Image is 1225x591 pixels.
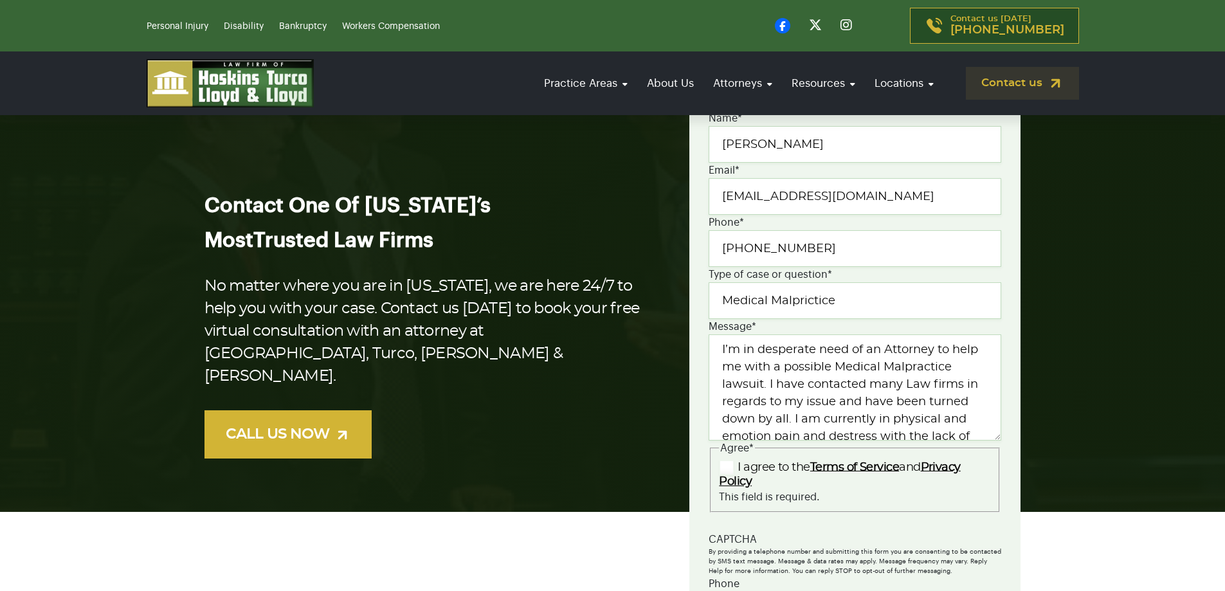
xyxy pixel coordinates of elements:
a: Practice Areas [538,65,634,102]
a: Contact us [966,67,1079,100]
a: Locations [868,65,940,102]
label: CAPTCHA [709,532,757,547]
span: Contact One Of [US_STATE]’s [204,195,491,216]
p: No matter where you are in [US_STATE], we are here 24/7 to help you with your case. Contact us [D... [204,275,649,388]
input: Phone* [709,230,1001,267]
label: Type of case or question [709,267,832,282]
legend: Agree [719,441,755,456]
div: By providing a telephone number and submitting this form you are consenting to be contacted by SM... [709,547,1001,576]
a: About Us [640,65,700,102]
label: Email [709,163,740,178]
a: Disability [224,22,264,31]
div: This field is required. [719,489,991,505]
a: Attorneys [707,65,779,102]
label: Message [709,319,756,334]
a: Contact us [DATE][PHONE_NUMBER] [910,8,1079,44]
textarea: I’m in desperate need of an Attorney to help me with a possible Medical Malpractice lawsuit. I ha... [709,334,1001,441]
input: Email* [709,178,1001,215]
a: Workers Compensation [342,22,440,31]
input: Full Name [709,126,1001,163]
img: logo [147,59,314,107]
p: Contact us [DATE] [950,15,1064,37]
a: Personal Injury [147,22,208,31]
a: Privacy Policy [719,461,960,487]
span: Most [204,230,253,251]
a: Bankruptcy [279,22,327,31]
label: I agree to the and [719,460,991,488]
span: Trusted Law Firms [253,230,433,251]
label: Phone [709,215,744,230]
img: arrow-up-right-light.svg [334,427,350,443]
span: [PHONE_NUMBER] [950,24,1064,37]
a: Resources [785,65,862,102]
a: CALL US NOW [204,410,372,459]
a: Terms of Service [810,461,899,473]
label: Name [709,111,742,126]
input: Type of case or question [709,282,1001,319]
